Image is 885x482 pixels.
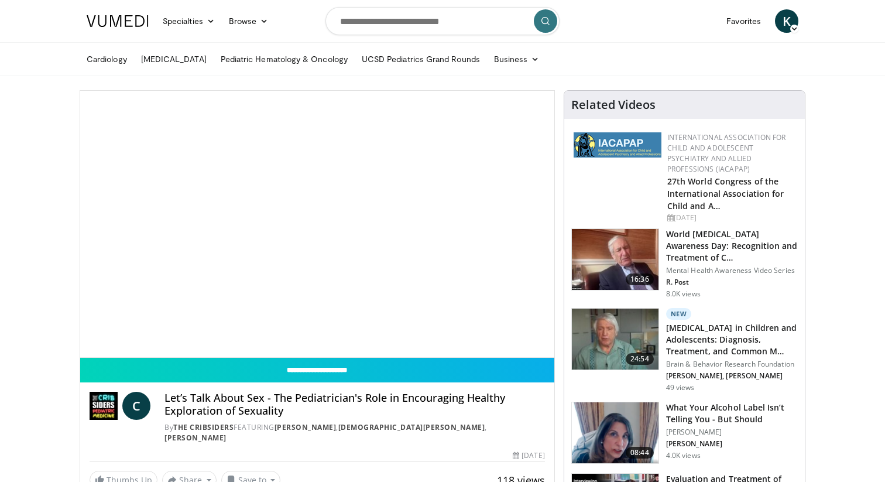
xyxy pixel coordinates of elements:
[572,402,658,463] img: 3c46fb29-c319-40f0-ac3f-21a5db39118c.png.150x105_q85_crop-smart_upscale.png
[666,439,798,449] p: [PERSON_NAME]
[214,47,355,71] a: Pediatric Hematology & Oncology
[666,278,798,287] p: R. Post
[666,428,798,437] p: [PERSON_NAME]
[275,422,337,432] a: [PERSON_NAME]
[666,322,798,357] h3: [MEDICAL_DATA] in Children and Adolescents: Diagnosis, Treatment, and Common M…
[666,360,798,369] p: Brain & Behavior Research Foundation
[775,9,798,33] a: K
[719,9,768,33] a: Favorites
[164,433,227,443] a: [PERSON_NAME]
[571,402,798,464] a: 08:44 What Your Alcohol Label Isn’t Telling You - But Should [PERSON_NAME] [PERSON_NAME] 4.0K views
[355,47,487,71] a: UCSD Pediatrics Grand Rounds
[87,15,149,27] img: VuMedi Logo
[338,422,485,432] a: [DEMOGRAPHIC_DATA][PERSON_NAME]
[122,392,150,420] a: C
[666,383,695,392] p: 49 views
[571,308,798,392] a: 24:54 New [MEDICAL_DATA] in Children and Adolescents: Diagnosis, Treatment, and Common M… Brain &...
[667,176,784,211] a: 27th World Congress of the International Association for Child and A…
[666,371,798,381] p: [PERSON_NAME], [PERSON_NAME]
[134,47,214,71] a: [MEDICAL_DATA]
[626,447,654,459] span: 08:44
[666,308,692,320] p: New
[572,309,658,370] img: 5b8011c7-1005-4e73-bd4d-717c320f5860.150x105_q85_crop-smart_upscale.jpg
[666,266,798,275] p: Mental Health Awareness Video Series
[90,392,118,420] img: The Cribsiders
[164,392,545,417] h4: Let’s Talk About Sex - The Pediatrician's Role in Encouraging Healthy Exploration of Sexuality
[173,422,234,432] a: The Cribsiders
[626,353,654,365] span: 24:54
[572,229,658,290] img: dad9b3bb-f8af-4dab-abc0-c3e0a61b252e.150x105_q85_crop-smart_upscale.jpg
[222,9,276,33] a: Browse
[513,450,544,461] div: [DATE]
[667,132,786,174] a: International Association for Child and Adolescent Psychiatry and Allied Professions (IACAPAP)
[325,7,560,35] input: Search topics, interventions
[666,451,701,460] p: 4.0K views
[487,47,547,71] a: Business
[667,213,795,223] div: [DATE]
[666,402,798,425] h3: What Your Alcohol Label Isn’t Telling You - But Should
[571,228,798,299] a: 16:36 World [MEDICAL_DATA] Awareness Day: Recognition and Treatment of C… Mental Health Awareness...
[80,91,554,358] video-js: Video Player
[626,274,654,285] span: 16:36
[666,289,701,299] p: 8.0K views
[571,98,656,112] h4: Related Videos
[164,422,545,443] div: By FEATURING , ,
[80,47,134,71] a: Cardiology
[156,9,222,33] a: Specialties
[666,228,798,264] h3: World [MEDICAL_DATA] Awareness Day: Recognition and Treatment of C…
[574,132,661,158] img: 2a9917ce-aac2-4f82-acde-720e532d7410.png.150x105_q85_autocrop_double_scale_upscale_version-0.2.png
